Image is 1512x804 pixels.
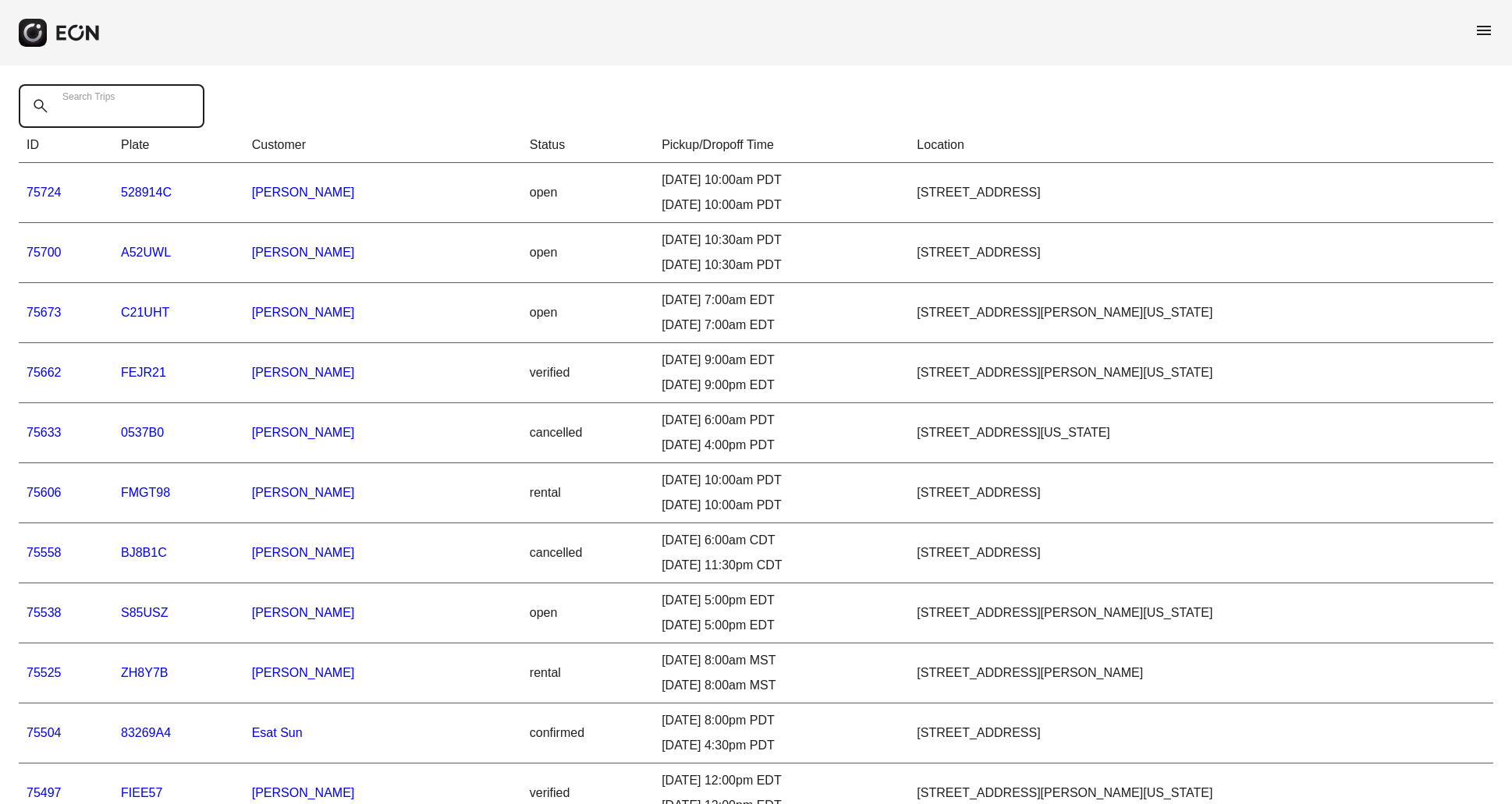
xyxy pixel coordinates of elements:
[252,666,355,679] a: [PERSON_NAME]
[252,546,355,559] a: [PERSON_NAME]
[662,351,901,370] div: [DATE] 9:00am EDT
[909,128,1493,163] th: Location
[121,666,168,679] a: ZH8Y7B
[27,546,62,559] a: 75558
[121,606,168,619] a: S85USZ
[244,128,522,163] th: Customer
[522,128,654,163] th: Status
[121,726,171,739] a: 83269A4
[522,703,654,763] td: confirmed
[252,486,355,499] a: [PERSON_NAME]
[27,606,62,619] a: 75538
[522,283,654,343] td: open
[121,246,171,259] a: A52UWL
[662,591,901,610] div: [DATE] 5:00pm EDT
[252,366,355,379] a: [PERSON_NAME]
[662,411,901,430] div: [DATE] 6:00am PDT
[662,256,901,274] div: [DATE] 10:30am PDT
[522,583,654,643] td: open
[909,283,1493,343] td: [STREET_ADDRESS][PERSON_NAME][US_STATE]
[252,606,355,619] a: [PERSON_NAME]
[113,128,244,163] th: Plate
[252,306,355,319] a: [PERSON_NAME]
[662,651,901,670] div: [DATE] 8:00am MST
[909,223,1493,283] td: [STREET_ADDRESS]
[909,463,1493,523] td: [STREET_ADDRESS]
[27,246,62,259] a: 75700
[252,786,355,799] a: [PERSON_NAME]
[121,186,172,199] a: 528914C
[62,90,115,103] label: Search Trips
[27,366,62,379] a: 75662
[252,246,355,259] a: [PERSON_NAME]
[662,736,901,755] div: [DATE] 4:30pm PDT
[662,291,901,310] div: [DATE] 7:00am EDT
[662,496,901,515] div: [DATE] 10:00am PDT
[121,786,162,799] a: FIEE57
[662,711,901,730] div: [DATE] 8:00pm PDT
[909,523,1493,583] td: [STREET_ADDRESS]
[27,486,62,499] a: 75606
[522,643,654,703] td: rental
[1475,21,1493,40] span: menu
[662,616,901,635] div: [DATE] 5:00pm EDT
[27,726,62,739] a: 75504
[27,426,62,439] a: 75633
[909,163,1493,223] td: [STREET_ADDRESS]
[909,703,1493,763] td: [STREET_ADDRESS]
[121,306,169,319] a: C21UHT
[121,426,164,439] a: 0537B0
[654,128,909,163] th: Pickup/Dropoff Time
[522,463,654,523] td: rental
[121,366,166,379] a: FEJR21
[522,343,654,403] td: verified
[19,128,113,163] th: ID
[522,223,654,283] td: open
[27,666,62,679] a: 75525
[662,531,901,550] div: [DATE] 6:00am CDT
[662,436,901,455] div: [DATE] 4:00pm PDT
[121,546,167,559] a: BJ8B1C
[662,316,901,335] div: [DATE] 7:00am EDT
[662,376,901,395] div: [DATE] 9:00pm EDT
[662,471,901,490] div: [DATE] 10:00am PDT
[522,403,654,463] td: cancelled
[252,186,355,199] a: [PERSON_NAME]
[27,186,62,199] a: 75724
[662,231,901,250] div: [DATE] 10:30am PDT
[662,171,901,189] div: [DATE] 10:00am PDT
[909,343,1493,403] td: [STREET_ADDRESS][PERSON_NAME][US_STATE]
[522,163,654,223] td: open
[662,771,901,790] div: [DATE] 12:00pm EDT
[909,643,1493,703] td: [STREET_ADDRESS][PERSON_NAME]
[522,523,654,583] td: cancelled
[252,726,303,739] a: Esat Sun
[662,556,901,575] div: [DATE] 11:30pm CDT
[252,426,355,439] a: [PERSON_NAME]
[662,196,901,214] div: [DATE] 10:00am PDT
[662,676,901,695] div: [DATE] 8:00am MST
[909,583,1493,643] td: [STREET_ADDRESS][PERSON_NAME][US_STATE]
[27,306,62,319] a: 75673
[121,486,170,499] a: FMGT98
[909,403,1493,463] td: [STREET_ADDRESS][US_STATE]
[27,786,62,799] a: 75497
